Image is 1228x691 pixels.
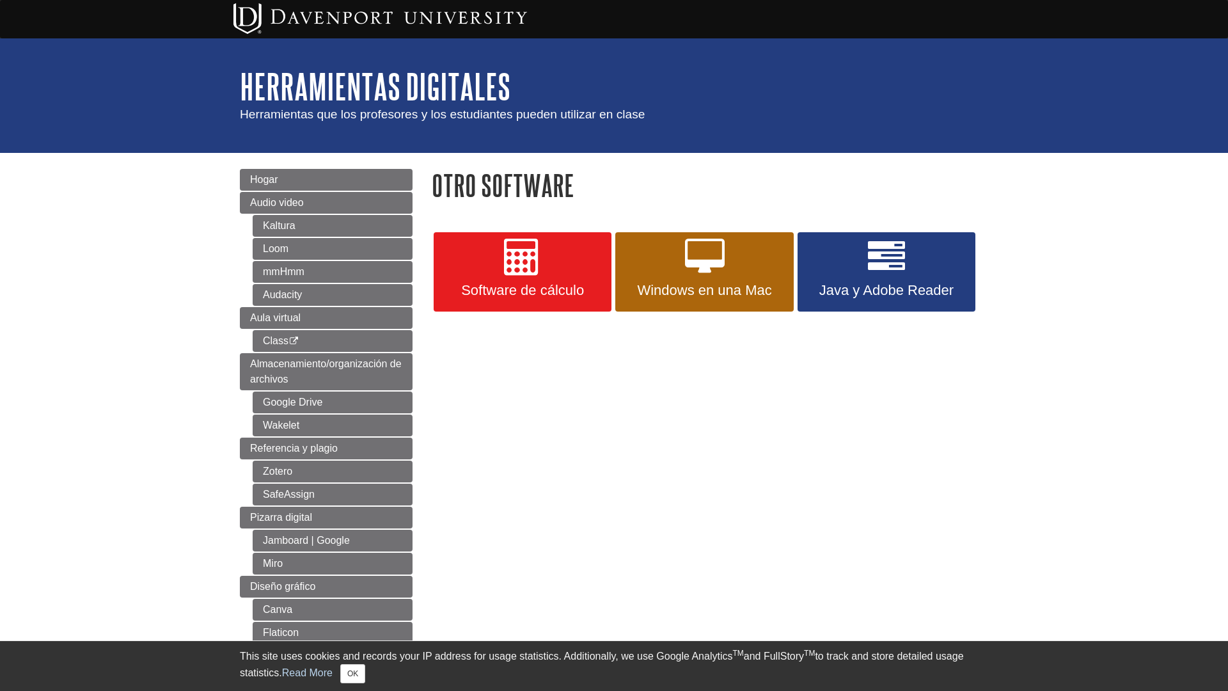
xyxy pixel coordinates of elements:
[240,353,413,390] a: Almacenamiento/organización de archivos
[443,282,602,299] span: Software de cálculo
[240,192,413,214] a: Audio video
[625,282,783,299] span: Windows en una Mac
[253,330,413,352] a: Class
[240,649,988,683] div: This site uses cookies and records your IP address for usage statistics. Additionally, we use Goo...
[253,599,413,621] a: Canva
[240,507,413,528] a: Pizarra digital
[253,622,413,644] a: Flaticon
[253,284,413,306] a: Audacity
[240,307,413,329] a: Aula virtual
[240,438,413,459] a: Referencia y plagio
[253,461,413,482] a: Zotero
[798,232,975,312] a: Java y Adobe Reader
[250,197,304,208] span: Audio video
[250,174,278,185] span: Hogar
[250,581,315,592] span: Diseño gráfico
[732,649,743,658] sup: TM
[434,232,611,312] a: Software de cálculo
[804,649,815,658] sup: TM
[432,169,988,202] h1: Otro software
[250,358,402,385] span: Almacenamiento/organización de archivos
[253,553,413,575] a: Miro
[240,169,413,191] a: Hogar
[240,67,510,106] a: Herramientas digitales
[253,415,413,436] a: Wakelet
[250,512,312,523] span: Pizarra digital
[240,576,413,598] a: Diseño gráfico
[253,530,413,552] a: Jamboard | Google
[240,107,645,121] span: Herramientas que los profesores y los estudiantes pueden utilizar en clase
[340,664,365,683] button: Close
[253,215,413,237] a: Kaltura
[233,3,527,34] img: Davenport University
[253,261,413,283] a: mmHmm
[253,238,413,260] a: Loom
[250,443,338,454] span: Referencia y plagio
[282,667,333,678] a: Read More
[253,484,413,505] a: SafeAssign
[615,232,793,312] a: Windows en una Mac
[288,337,299,345] i: This link opens in a new window
[807,282,966,299] span: Java y Adobe Reader
[253,392,413,413] a: Google Drive
[250,312,301,323] span: Aula virtual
